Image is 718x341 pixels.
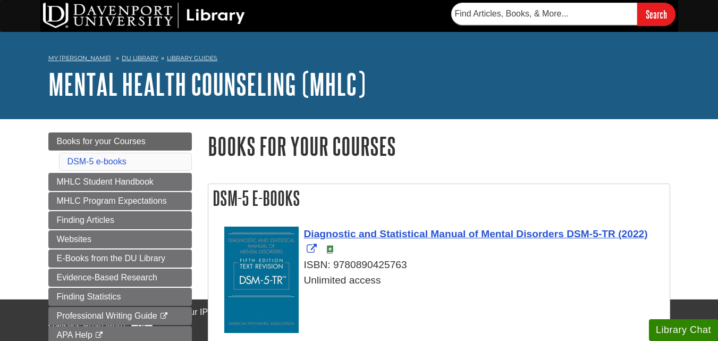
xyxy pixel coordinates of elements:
div: Unlimited access [224,273,664,288]
h2: DSM-5 e-books [208,184,670,212]
img: e-Book [326,245,334,254]
button: Library Chat [649,319,718,341]
span: Finding Statistics [57,292,121,301]
span: Diagnostic and Statistical Manual of Mental Disorders DSM-5-TR (2022) [304,228,648,239]
span: MHLC Student Handbook [57,177,154,186]
a: Finding Statistics [48,288,192,306]
span: Evidence-Based Research [57,273,157,282]
div: ISBN: 9780890425763 [224,257,664,273]
a: Websites [48,230,192,248]
a: Mental Health Counseling (MHLC) [48,68,366,101]
a: Library Guides [167,54,217,62]
img: Cover Art [224,227,299,333]
i: This link opens in a new window [159,313,168,320]
a: E-Books from the DU Library [48,249,192,268]
a: DSM-5 e-books [67,157,126,166]
h1: Books for your Courses [208,132,670,160]
a: Evidence-Based Research [48,269,192,287]
span: MHLC Program Expectations [57,196,167,205]
a: MHLC Student Handbook [48,173,192,191]
a: Books for your Courses [48,132,192,151]
input: Search [637,3,675,26]
i: This link opens in a new window [95,332,104,339]
a: MHLC Program Expectations [48,192,192,210]
span: Websites [57,235,92,244]
span: Finding Articles [57,215,115,224]
a: Finding Articles [48,211,192,229]
a: DU Library [122,54,158,62]
span: Professional Writing Guide [57,311,157,320]
span: APA Help [57,330,92,339]
a: Professional Writing Guide [48,307,192,325]
span: Books for your Courses [57,137,146,146]
nav: breadcrumb [48,51,670,68]
img: DU Library [43,3,245,28]
a: Link opens in new window [304,228,648,255]
span: E-Books from the DU Library [57,254,166,263]
input: Find Articles, Books, & More... [451,3,637,25]
form: Searches DU Library's articles, books, and more [451,3,675,26]
a: My [PERSON_NAME] [48,54,111,63]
